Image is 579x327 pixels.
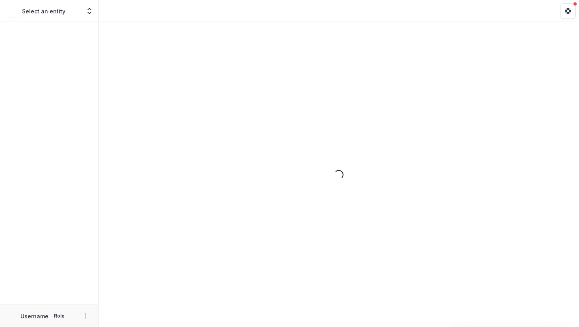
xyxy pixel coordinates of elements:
[84,3,95,19] button: Open entity switcher
[81,311,90,321] button: More
[560,3,576,19] button: Get Help
[20,312,48,320] p: Username
[52,312,67,320] p: Role
[22,7,65,15] p: Select an entity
